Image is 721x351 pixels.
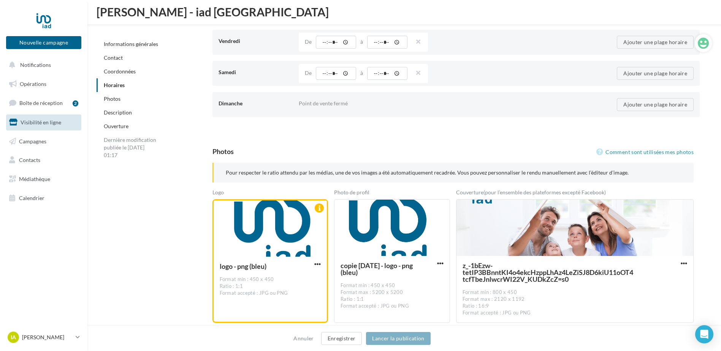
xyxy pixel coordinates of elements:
[463,296,687,303] div: Format max : 2120 x 1192
[341,282,444,289] div: Format min : 450 x 450
[341,296,444,303] div: Ratio : 1:1
[305,39,312,44] label: De
[6,36,81,49] button: Nouvelle campagne
[366,332,430,345] button: Lancer la publication
[220,263,293,270] div: logo - png (bleu)
[341,262,415,276] span: copie [DATE] - logo - png (bleu)
[104,82,125,88] a: Horaires
[617,67,694,80] button: Ajouter une plage horaire
[104,41,158,47] a: Informations générales
[97,6,329,17] span: [PERSON_NAME] - iad [GEOGRAPHIC_DATA]
[19,195,44,201] span: Calendrier
[104,109,132,116] a: Description
[19,157,40,163] span: Contacts
[463,303,687,310] div: Ratio : 16:9
[5,114,83,130] a: Visibilité en ligne
[5,57,80,73] button: Notifications
[20,81,46,87] span: Opérations
[5,190,83,206] a: Calendrier
[695,325,713,343] div: Open Intercom Messenger
[22,334,73,341] p: [PERSON_NAME]
[19,176,50,182] span: Médiathèque
[219,97,293,110] div: Dimanche
[19,138,46,144] span: Campagnes
[456,189,694,199] div: Couverture
[19,100,63,106] span: Boîte de réception
[5,95,83,111] a: Boîte de réception2
[104,54,123,61] a: Contact
[226,169,682,176] p: Pour respecter le ratio attendu par les médias, une de vos images a été automatiquement recadrée....
[21,119,61,125] span: Visibilité en ligne
[11,334,16,341] span: IA
[321,332,362,345] button: Enregistrer
[5,171,83,187] a: Médiathèque
[334,189,450,199] div: Photo de profil
[463,310,687,316] div: Format accepté : JPG ou PNG
[212,148,234,155] div: Photos
[20,62,51,68] span: Notifications
[5,133,83,149] a: Campagnes
[212,189,328,199] div: Logo
[104,68,136,75] a: Coordonnées
[360,70,363,76] label: à
[220,283,321,290] div: Ratio : 1:1
[290,334,317,343] button: Annuler
[5,152,83,168] a: Contacts
[219,65,293,79] div: Samedi
[305,70,312,76] label: De
[483,189,606,195] span: (pour l’ensemble des plateformes excepté Facebook)
[6,330,81,345] a: IA [PERSON_NAME]
[341,303,444,310] div: Format accepté : JPG ou PNG
[341,289,444,296] div: Format max : 5200 x 5200
[5,76,83,92] a: Opérations
[463,289,687,296] div: Format min : 800 x 450
[104,95,120,102] a: Photos
[617,98,694,111] button: Ajouter une plage horaire
[97,133,165,162] div: Dernière modification publiée le [DATE] 01:17
[299,97,560,110] div: Point de vente fermé
[104,123,128,129] a: Ouverture
[596,148,694,157] a: Comment sont utilisées mes photos
[463,262,635,283] span: z_-1bEzw-tetIP3BBnntKI4o4ekcHzppLhAz4LeZiSJ8D6kiU11oOT4tcfTbeJnlwcrWI22V_KUDkZcZ=s0
[219,34,293,48] div: Vendredi
[73,100,78,106] div: 2
[220,276,321,283] div: Format min : 450 x 450
[360,39,363,44] label: à
[220,290,321,297] div: Format accepté : JPG ou PNG
[617,36,694,49] button: Ajouter une plage horaire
